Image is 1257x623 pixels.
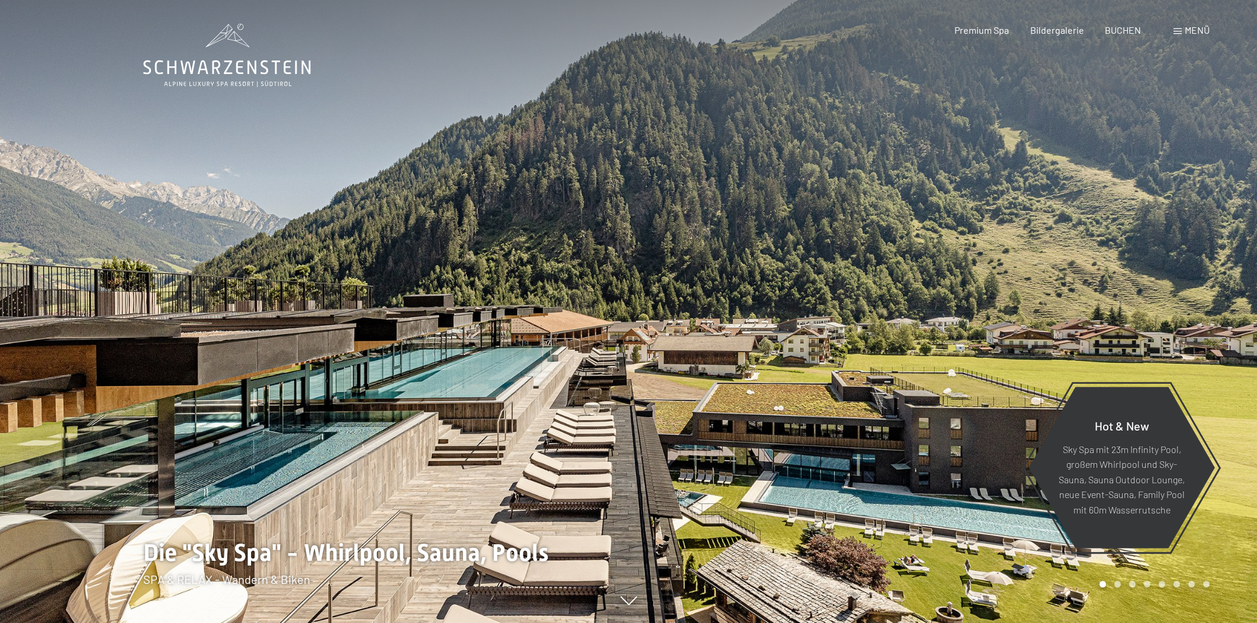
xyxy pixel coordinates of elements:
[1174,581,1180,587] div: Carousel Page 6
[1030,24,1084,36] a: Bildergalerie
[1100,581,1106,587] div: Carousel Page 1 (Current Slide)
[954,24,1009,36] a: Premium Spa
[1203,581,1210,587] div: Carousel Page 8
[1057,441,1186,517] p: Sky Spa mit 23m Infinity Pool, großem Whirlpool und Sky-Sauna, Sauna Outdoor Lounge, neue Event-S...
[1095,581,1210,587] div: Carousel Pagination
[1188,581,1195,587] div: Carousel Page 7
[1028,386,1216,549] a: Hot & New Sky Spa mit 23m Infinity Pool, großem Whirlpool und Sky-Sauna, Sauna Outdoor Lounge, ne...
[1129,581,1136,587] div: Carousel Page 3
[1095,418,1149,432] span: Hot & New
[1185,24,1210,36] span: Menü
[1144,581,1150,587] div: Carousel Page 4
[1105,24,1141,36] a: BUCHEN
[1159,581,1165,587] div: Carousel Page 5
[1114,581,1121,587] div: Carousel Page 2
